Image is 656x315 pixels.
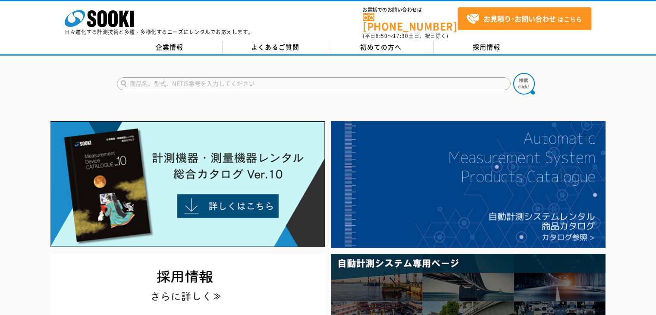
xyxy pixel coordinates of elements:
[513,73,535,94] img: btn_search.png
[328,41,434,54] a: 初めての方へ
[483,13,556,24] strong: お見積り･お問い合わせ
[376,32,388,40] span: 8:50
[393,32,408,40] span: 17:30
[360,42,402,52] span: 初めての方へ
[117,77,511,90] input: 商品名、型式、NETIS番号を入力してください
[331,121,606,248] img: 自動計測システムカタログ
[434,41,540,54] a: 採用情報
[363,32,448,40] span: (平日 ～ 土日、祝日除く)
[223,41,328,54] a: よくあるご質問
[458,7,591,30] a: お見積り･お問い合わせはこちら
[363,7,458,13] span: お電話でのお問い合わせは
[117,41,223,54] a: 企業情報
[50,121,325,247] img: Catalog Ver10
[363,13,458,31] a: [PHONE_NUMBER]
[65,29,254,35] p: 日々進化する計測技術と多種・多様化するニーズにレンタルでお応えします。
[466,13,582,25] span: はこちら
